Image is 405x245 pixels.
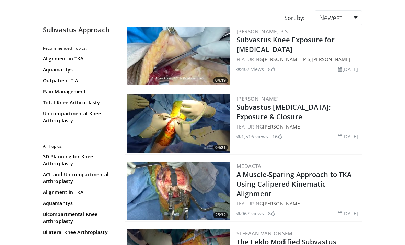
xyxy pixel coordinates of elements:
a: 3D Planning for Knee Arthroplasty [43,153,112,167]
a: 04:19 [127,27,230,85]
a: Subvastus Knee Exposure for [MEDICAL_DATA] [236,35,335,54]
div: FEATURING [236,123,361,130]
span: 04:21 [213,145,228,151]
a: Subvastus [MEDICAL_DATA]: Exposure & Closure [236,102,331,121]
a: Medacta [236,163,262,169]
a: [PERSON_NAME] [312,56,350,63]
li: [DATE] [338,66,358,73]
h2: Subvastus Approach [43,25,115,34]
a: stefaan van onsem [236,230,293,237]
a: [PERSON_NAME] [236,95,279,102]
span: Newest [319,13,342,22]
a: 04:21 [127,94,230,153]
li: 8 [268,210,275,217]
div: FEATURING [236,200,361,207]
div: FEATURING , [236,56,361,63]
li: 407 views [236,66,264,73]
li: [DATE] [338,210,358,217]
a: ACL and Unicompartmental Arthroplasty [43,171,112,185]
a: Aquamantys [43,66,112,73]
a: Aquamantys [43,200,112,207]
li: 1,516 views [236,133,268,140]
span: 25:32 [213,212,228,218]
a: A Muscle-Sparing Approach to TKA Using Calipered Kinematic Alignment [236,170,351,198]
img: 0b6aa124-54c8-4e60-8a40-d6089b24bd9e.300x170_q85_crop-smart_upscale.jpg [127,94,230,153]
h2: All Topics: [43,144,113,149]
a: Newest [315,10,362,25]
li: 16 [272,133,282,140]
img: 79992334-3ae6-45ec-80f5-af688f8136ae.300x170_q85_crop-smart_upscale.jpg [127,162,230,220]
a: Total Knee Arthroplasty [43,99,112,106]
li: 8 [268,66,275,73]
a: [PERSON_NAME] [263,200,302,207]
a: [PERSON_NAME] P S [236,28,288,35]
a: Alignment in TKA [43,189,112,196]
a: [PERSON_NAME] [263,123,302,130]
a: Alignment in TKA [43,55,112,62]
a: Bicompartmental Knee Arthroplasty [43,211,112,225]
a: Bilateral Knee Arthroplasty [43,229,112,236]
li: [DATE] [338,133,358,140]
li: 967 views [236,210,264,217]
div: Sort by: [279,10,310,25]
span: 04:19 [213,77,228,83]
a: Unicompartmental Knee Arthroplasty [43,110,112,124]
a: Pain Management [43,88,112,95]
h2: Recommended Topics: [43,46,113,51]
img: 6c8907e6-4ed5-4234-aa06-c09d24b4499e.300x170_q85_crop-smart_upscale.jpg [127,27,230,85]
a: 25:32 [127,162,230,220]
a: [PERSON_NAME] P S [263,56,310,63]
a: Outpatient TJA [43,77,112,84]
